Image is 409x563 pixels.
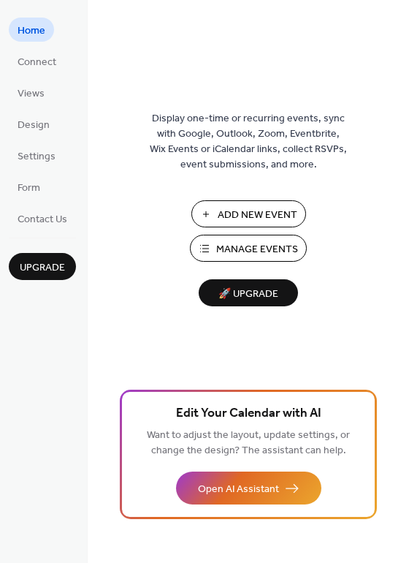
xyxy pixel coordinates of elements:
[207,284,289,304] span: 🚀 Upgrade
[18,212,67,227] span: Contact Us
[20,260,65,276] span: Upgrade
[9,253,76,280] button: Upgrade
[9,175,49,199] a: Form
[147,426,350,461] span: Want to adjust the layout, update settings, or change the design? The assistant can help.
[199,279,298,306] button: 🚀 Upgrade
[176,404,321,424] span: Edit Your Calendar with AI
[198,482,279,497] span: Open AI Assistant
[9,18,54,42] a: Home
[176,472,321,505] button: Open AI Assistant
[216,242,298,257] span: Manage Events
[150,111,347,173] span: Display one-time or recurring events, sync with Google, Outlook, Zoom, Eventbrite, Wix Events or ...
[9,206,76,230] a: Contact Us
[9,49,65,73] a: Connect
[18,55,56,70] span: Connect
[18,181,40,196] span: Form
[9,80,53,105] a: Views
[9,143,64,167] a: Settings
[18,149,56,165] span: Settings
[190,235,307,262] button: Manage Events
[218,208,297,223] span: Add New Event
[9,112,58,136] a: Design
[18,86,45,102] span: Views
[191,200,306,227] button: Add New Event
[18,23,45,39] span: Home
[18,118,50,133] span: Design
